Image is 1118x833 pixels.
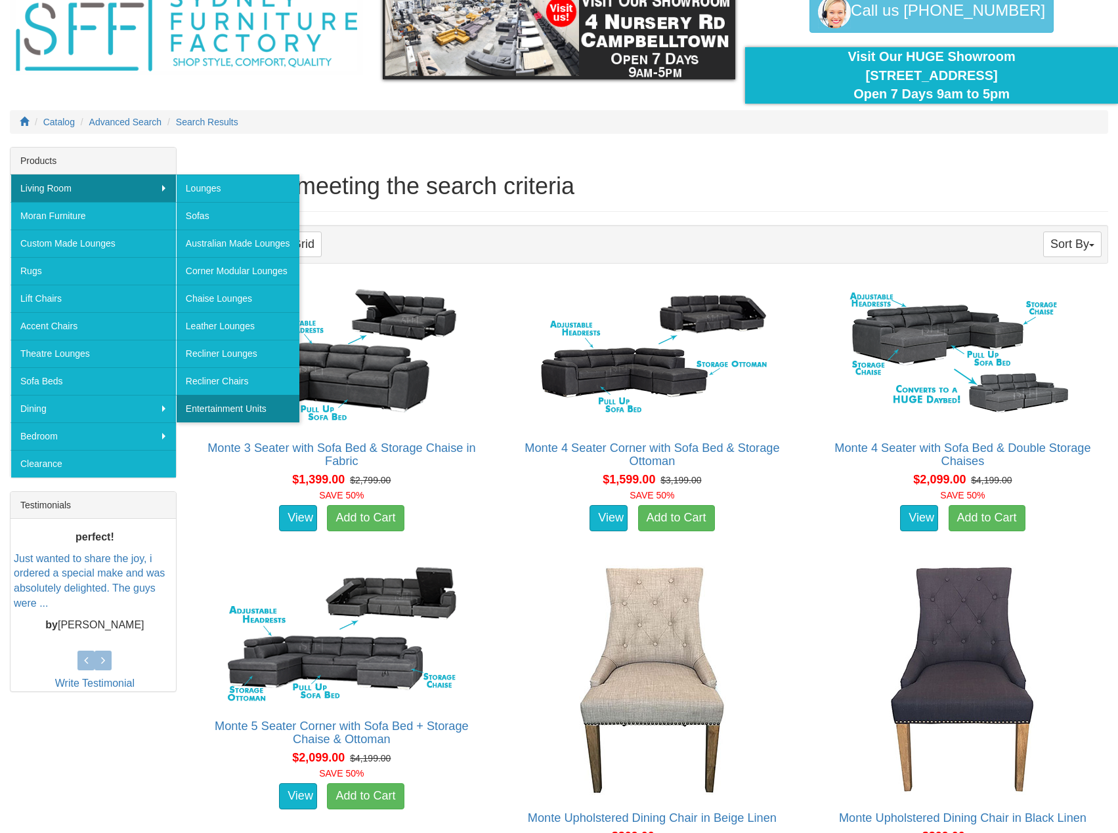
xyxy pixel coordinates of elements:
del: $4,199.00 [971,475,1012,485]
a: Add to Cart [949,505,1025,531]
font: SAVE 50% [319,768,364,779]
a: Accent Chairs [11,312,176,340]
a: Recliner Lounges [176,340,299,367]
a: Search Results [176,117,238,127]
a: Moran Furniture [11,202,176,230]
img: Monte Upholstered Dining Chair in Beige Linen [534,562,770,798]
a: Custom Made Lounges [11,230,176,257]
del: $4,199.00 [350,753,391,763]
a: Recliner Chairs [176,367,299,395]
a: Corner Modular Lounges [176,257,299,285]
a: Add to Cart [327,505,404,531]
a: Monte 3 Seater with Sofa Bed & Storage Chaise in Fabric [207,441,475,468]
a: Living Room [11,174,176,202]
a: Dining [11,395,176,422]
font: SAVE 50% [940,490,985,500]
a: Add to Cart [327,783,404,809]
span: $2,099.00 [913,473,966,486]
a: Lift Chairs [11,285,176,312]
a: Monte 4 Seater Corner with Sofa Bed & Storage Ottoman [525,441,779,468]
a: Monte Upholstered Dining Chair in Beige Linen [528,811,777,824]
a: Monte 5 Seater Corner with Sofa Bed + Storage Chaise & Ottoman [215,720,469,746]
div: Testimonials [11,492,176,519]
div: Products [11,148,176,174]
a: Leather Lounges [176,312,299,340]
a: Lounges [176,174,299,202]
h1: Products meeting the search criteria [196,173,1108,199]
p: [PERSON_NAME] [14,618,176,633]
img: Monte Upholstered Dining Chair in Black Linen [844,562,1081,798]
a: Monte 4 Seater with Sofa Bed & Double Storage Chaises [834,441,1090,468]
a: Rugs [11,257,176,285]
a: Bedroom [11,422,176,450]
img: Monte 5 Seater Corner with Sofa Bed + Storage Chaise & Ottoman [223,562,460,706]
a: View [590,505,628,531]
del: $2,799.00 [350,475,391,485]
a: Just wanted to share the joy, i ordered a special make and was absolutely delighted. The guys wer... [14,553,165,609]
img: Monte 3 Seater with Sofa Bed & Storage Chaise in Fabric [223,284,460,428]
a: Clearance [11,450,176,477]
a: Add to Cart [638,505,715,531]
a: View [900,505,938,531]
font: SAVE 50% [319,490,364,500]
button: Sort By [1043,232,1102,257]
a: Monte Upholstered Dining Chair in Black Linen [839,811,1086,824]
a: Australian Made Lounges [176,230,299,257]
a: Sofas [176,202,299,230]
a: Theatre Lounges [11,340,176,367]
span: $1,599.00 [603,473,655,486]
b: perfect! [75,531,114,542]
a: Catalog [43,117,75,127]
del: $3,199.00 [660,475,701,485]
a: Advanced Search [89,117,162,127]
b: by [45,619,58,630]
a: View [279,783,317,809]
a: Entertainment Units [176,395,299,422]
img: Monte 4 Seater with Sofa Bed & Double Storage Chaises [844,284,1081,428]
font: SAVE 50% [630,490,674,500]
a: Sofa Beds [11,367,176,395]
span: $2,099.00 [292,751,345,764]
img: Monte 4 Seater Corner with Sofa Bed & Storage Ottoman [534,284,770,428]
a: Chaise Lounges [176,285,299,312]
div: Visit Our HUGE Showroom [STREET_ADDRESS] Open 7 Days 9am to 5pm [755,47,1108,104]
span: $1,399.00 [292,473,345,486]
a: View [279,505,317,531]
a: Write Testimonial [55,678,135,689]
